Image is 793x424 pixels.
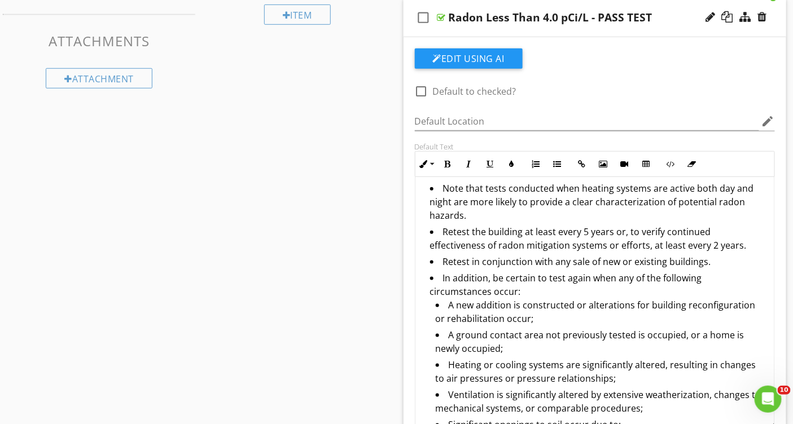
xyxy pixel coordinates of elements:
[436,328,766,358] li: A ground contact area not previously tested is occupied, or a home is newly occupied;
[415,153,437,175] button: Inline Style
[430,182,766,225] li: Note that tests conducted when heating systems are active both day and night are more likely to p...
[660,153,681,175] button: Code View
[415,142,776,151] div: Default Text
[778,386,791,395] span: 10
[525,153,547,175] button: Ordered List
[547,153,568,175] button: Unordered List
[593,153,614,175] button: Insert Image (⌘P)
[458,153,480,175] button: Italic (⌘I)
[436,388,766,418] li: Ventilation is significantly altered by extensive weatherization, changes to mechanical systems, ...
[433,86,516,97] label: Default to checked?
[436,298,766,328] li: A new addition is constructed or alterations for building reconfiguration or rehabilitation occur;
[614,153,636,175] button: Insert Video
[449,11,652,24] div: Radon Less Than 4.0 pCi/L - PASS TEST
[415,4,433,31] i: check_box_outline_blank
[264,5,331,25] div: Item
[436,358,766,388] li: Heating or cooling systems are significantly altered, resulting in changes to air pressures or pr...
[430,225,766,255] li: Retest the building at least every 5 years or, to verify continued effectiveness of radon mitigat...
[571,153,593,175] button: Insert Link (⌘K)
[430,255,766,271] li: Retest in conjunction with any sale of new or existing buildings.
[681,153,703,175] button: Clear Formatting
[480,153,501,175] button: Underline (⌘U)
[636,153,657,175] button: Insert Table
[415,48,523,69] button: Edit Using AI
[437,153,458,175] button: Bold (⌘B)
[761,114,775,128] i: edit
[501,153,523,175] button: Colors
[46,68,152,89] div: Attachment
[415,112,760,131] input: Default Location
[755,386,782,413] iframe: Intercom live chat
